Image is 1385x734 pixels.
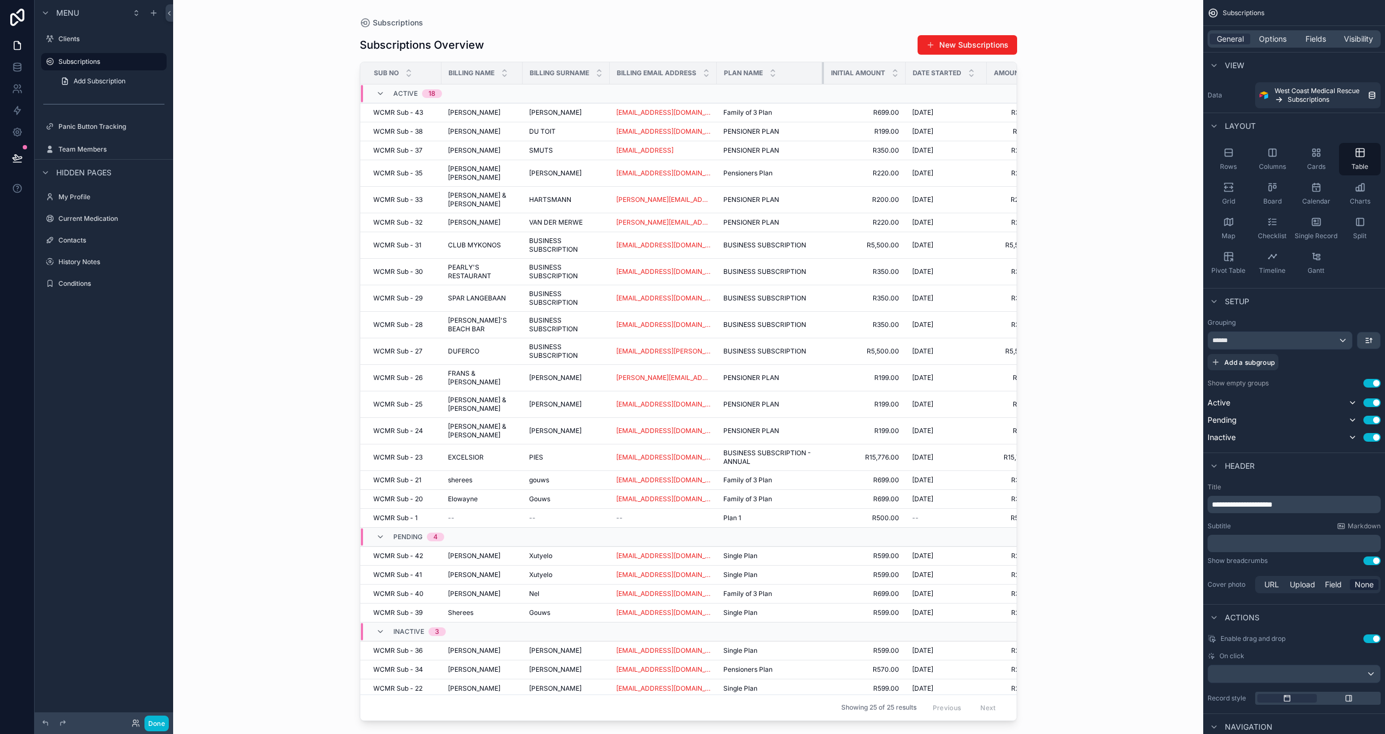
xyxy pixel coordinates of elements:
span: Pending [393,533,423,541]
span: Subscriptions [1288,95,1329,104]
button: Table [1339,143,1381,175]
span: Single Record [1295,232,1337,240]
button: Pivot Table [1208,247,1249,279]
span: On click [1219,652,1244,660]
span: Checklist [1258,232,1287,240]
label: Panic Button Tracking [58,122,164,131]
label: Data [1208,91,1251,100]
span: Inactive [1208,432,1236,443]
a: Add Subscription [54,73,167,90]
label: Subtitle [1208,522,1231,530]
button: Calendar [1295,178,1337,210]
label: Contacts [58,236,164,245]
span: Options [1259,34,1287,44]
span: Plan Name [724,69,763,77]
a: Conditions [41,275,167,292]
span: Timeline [1259,266,1285,275]
span: Sub No [374,69,399,77]
label: History Notes [58,258,164,266]
span: Inactive [393,627,424,636]
a: Contacts [41,232,167,249]
span: Calendar [1302,197,1330,206]
button: Add a subgroup [1208,354,1278,370]
span: Table [1351,162,1368,171]
label: Clients [58,35,164,43]
span: Layout [1225,121,1256,132]
span: Charts [1350,197,1370,206]
span: West Coast Medical Rescue [1275,87,1360,95]
span: Field [1325,579,1342,590]
img: Airtable Logo [1259,91,1268,100]
button: Columns [1251,143,1293,175]
span: Setup [1225,296,1249,307]
span: Gantt [1308,266,1324,275]
span: Visibility [1344,34,1373,44]
label: My Profile [58,193,164,201]
button: Checklist [1251,212,1293,245]
span: Markdown [1348,522,1381,530]
a: Markdown [1337,522,1381,530]
div: scrollable content [1208,496,1381,513]
button: Single Record [1295,212,1337,245]
span: Showing 25 of 25 results [841,704,916,712]
button: Split [1339,212,1381,245]
div: 4 [433,533,438,541]
label: Title [1208,483,1381,491]
button: Map [1208,212,1249,245]
button: Gantt [1295,247,1337,279]
span: Pivot Table [1211,266,1245,275]
a: Current Medication [41,210,167,227]
label: Conditions [58,279,164,288]
div: Show breadcrumbs [1208,556,1268,565]
a: West Coast Medical RescueSubscriptions [1255,82,1381,108]
span: Active [1208,397,1230,408]
a: My Profile [41,188,167,206]
span: Rows [1220,162,1237,171]
span: Hidden pages [56,167,111,178]
div: 18 [428,89,436,98]
button: Done [144,716,169,731]
label: Grouping [1208,318,1236,327]
span: General [1217,34,1244,44]
span: Pending [1208,415,1237,425]
label: Subscriptions [58,57,160,66]
span: Grid [1222,197,1235,206]
div: scrollable content [1208,535,1381,552]
span: Map [1222,232,1235,240]
span: Billing Email Address [617,69,696,77]
button: Timeline [1251,247,1293,279]
span: Cards [1307,162,1325,171]
label: Record style [1208,694,1251,703]
span: Menu [56,8,79,18]
span: Subscriptions [1223,9,1264,17]
span: Columns [1259,162,1286,171]
span: Split [1353,232,1367,240]
span: Active [393,89,418,98]
span: Fields [1305,34,1326,44]
span: Upload [1290,579,1315,590]
label: Team Members [58,145,164,154]
span: Add a subgroup [1224,358,1275,366]
span: Actions [1225,612,1259,623]
span: Header [1225,461,1255,471]
span: Add Subscription [74,77,126,86]
span: Billing Surname [530,69,589,77]
div: 3 [435,627,439,636]
button: Board [1251,178,1293,210]
a: History Notes [41,253,167,271]
button: Cards [1295,143,1337,175]
button: Grid [1208,178,1249,210]
a: Subscriptions [41,53,167,70]
span: View [1225,60,1244,71]
span: Billing Name [449,69,494,77]
button: Charts [1339,178,1381,210]
button: Rows [1208,143,1249,175]
label: Current Medication [58,214,164,223]
label: Cover photo [1208,580,1251,589]
label: Show empty groups [1208,379,1269,388]
a: Clients [41,30,167,48]
a: Team Members [41,141,167,158]
span: Date Started [913,69,961,77]
span: Board [1263,197,1282,206]
span: None [1355,579,1374,590]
